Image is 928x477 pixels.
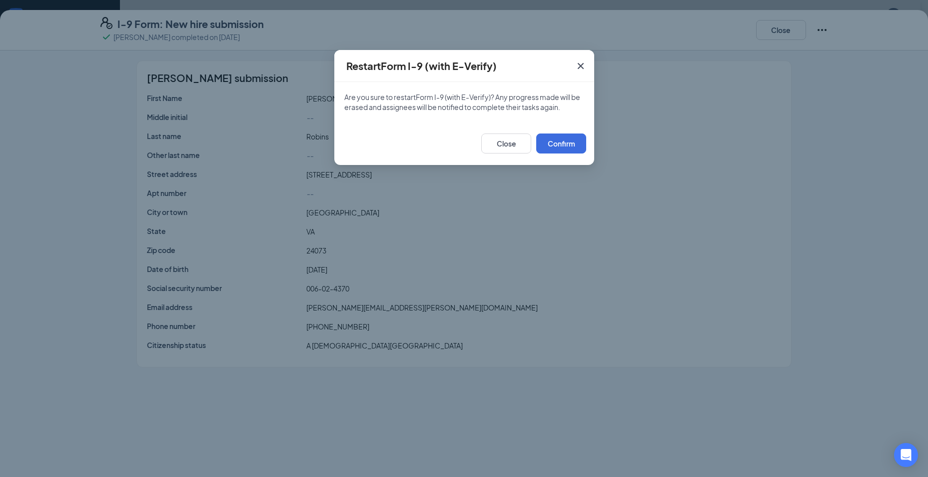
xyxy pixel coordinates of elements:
svg: Cross [575,60,587,72]
button: Confirm [536,133,586,153]
div: Open Intercom Messenger [894,443,918,467]
p: Are you sure to restart Form I-9 (with E-Verify) ? Any progress made will be erased and assignees... [344,92,584,112]
button: Close [481,133,531,153]
h4: Restart Form I-9 (with E-Verify) [346,59,497,73]
button: Close [567,50,594,82]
